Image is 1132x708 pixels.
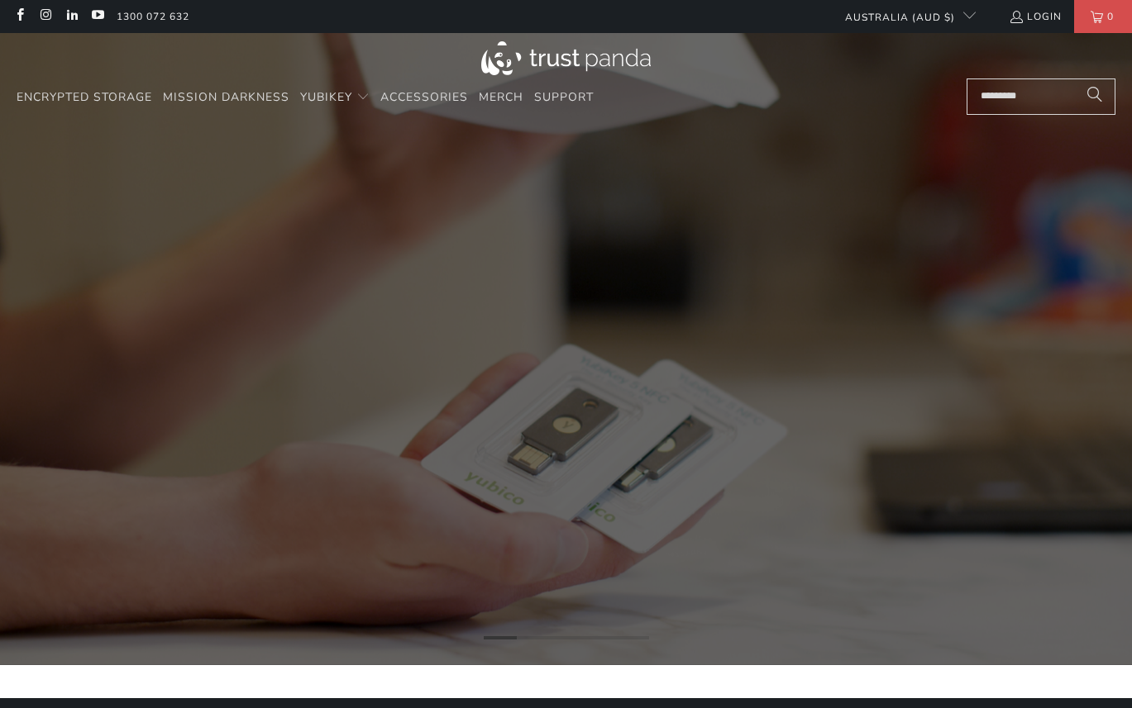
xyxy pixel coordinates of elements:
a: Merch [479,78,523,117]
a: Encrypted Storage [17,78,152,117]
a: Trust Panda Australia on Instagram [38,10,52,23]
input: Search... [967,78,1115,115]
button: Search [1074,78,1115,115]
li: Page dot 3 [550,636,583,639]
a: Accessories [380,78,468,117]
li: Page dot 5 [616,636,649,639]
a: 1300 072 632 [117,7,189,26]
summary: YubiKey [300,78,370,117]
span: Merch [479,89,523,105]
a: Support [534,78,594,117]
a: Login [1009,7,1062,26]
span: Mission Darkness [163,89,289,105]
a: Mission Darkness [163,78,289,117]
span: Support [534,89,594,105]
nav: Translation missing: en.navigation.header.main_nav [17,78,594,117]
img: Trust Panda Australia [481,41,651,75]
li: Page dot 2 [517,636,550,639]
a: Trust Panda Australia on Facebook [12,10,26,23]
a: Trust Panda Australia on LinkedIn [64,10,79,23]
li: Page dot 4 [583,636,616,639]
span: Encrypted Storage [17,89,152,105]
a: Trust Panda Australia on YouTube [90,10,104,23]
span: YubiKey [300,89,352,105]
li: Page dot 1 [484,636,517,639]
span: Accessories [380,89,468,105]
